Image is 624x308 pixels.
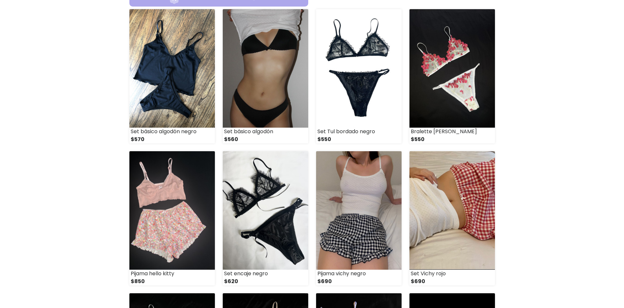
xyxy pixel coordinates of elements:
[409,9,495,143] a: Bralette [PERSON_NAME] $550
[129,151,215,270] img: small_1722552776049.jpeg
[409,128,495,136] div: Bralette [PERSON_NAME]
[129,270,215,278] div: Pijama hello kitty
[223,136,308,143] div: $560
[129,128,215,136] div: Set básico algodón negro
[409,151,495,270] img: small_1724294172817.jpeg
[223,9,308,128] img: small_1726195148966.jpeg
[223,278,308,285] div: $620
[316,128,402,136] div: Set Tul bordado negro
[129,9,215,128] img: small_1723778170479.jpeg
[129,9,215,143] a: Set básico algodón negro $570
[316,270,402,278] div: Pijama vichy negro
[223,270,308,278] div: Set encaje negro
[223,128,308,136] div: Set básico algodón
[409,278,495,285] div: $690
[409,136,495,143] div: $550
[409,270,495,278] div: Set Vichy rojo
[223,9,308,143] a: Set básico algodón $560
[223,151,308,270] img: small_1721365352690.jpeg
[316,136,402,143] div: $550
[129,151,215,285] a: Pijama hello kitty $850
[316,278,402,285] div: $690
[223,151,308,285] a: Set encaje negro $620
[316,9,402,143] a: Set Tul bordado negro $550
[129,278,215,285] div: $850
[129,136,215,143] div: $570
[409,151,495,285] a: Set Vichy rojo $690
[316,9,402,128] img: small_1723777782507.jpeg
[316,151,402,285] a: Pijama vichy negro $690
[409,9,495,128] img: small_1723687815352.jpeg
[316,151,402,270] img: small_1724294094525.jpeg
